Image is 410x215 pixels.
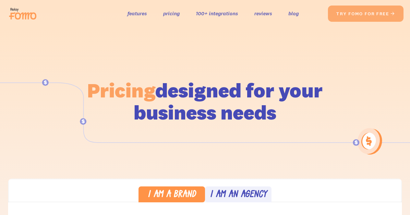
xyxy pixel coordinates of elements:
div: I am an agency [210,190,267,200]
a: try fomo for free [328,6,404,22]
span:  [390,11,395,17]
div: I am a brand [148,190,196,200]
h1: designed for your business needs [87,79,323,123]
a: features [127,9,147,18]
a: 100+ integrations [196,9,238,18]
a: blog [288,9,299,18]
span: Pricing [87,78,155,103]
a: reviews [254,9,272,18]
a: pricing [163,9,180,18]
